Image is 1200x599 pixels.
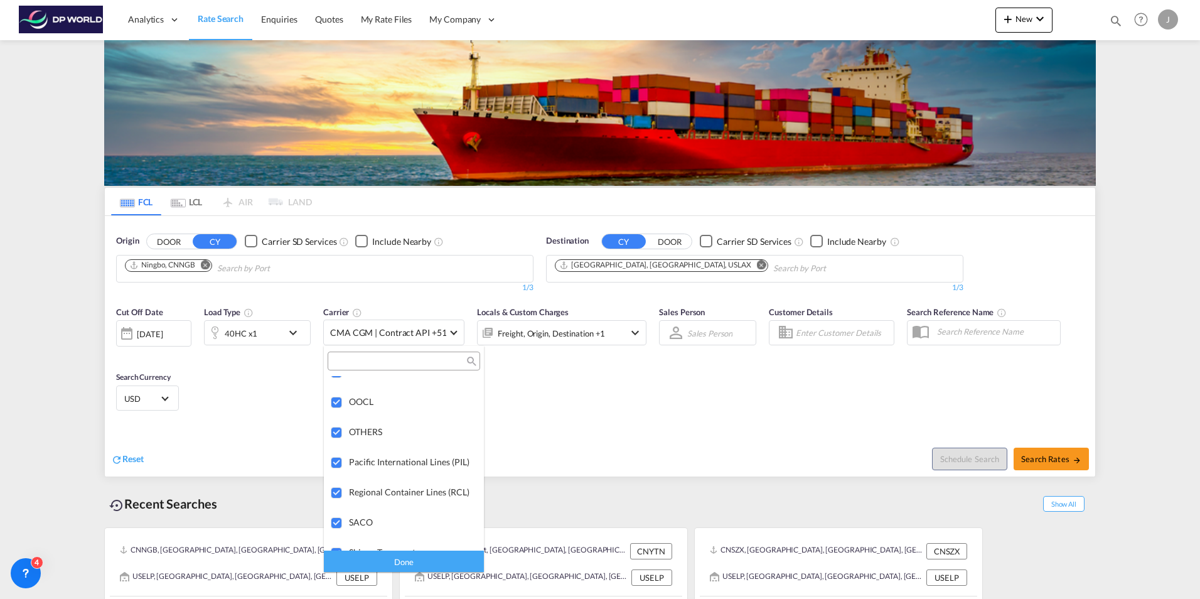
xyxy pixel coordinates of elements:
div: OOCL [349,396,474,407]
div: Shipco Transport [349,547,474,558]
div: OTHERS [349,426,474,437]
div: Pacific International Lines (PIL) [349,456,474,467]
div: Done [324,550,484,572]
div: Regional Container Lines (RCL) [349,487,474,497]
md-icon: icon-magnify [466,357,475,366]
div: SACO [349,517,474,527]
